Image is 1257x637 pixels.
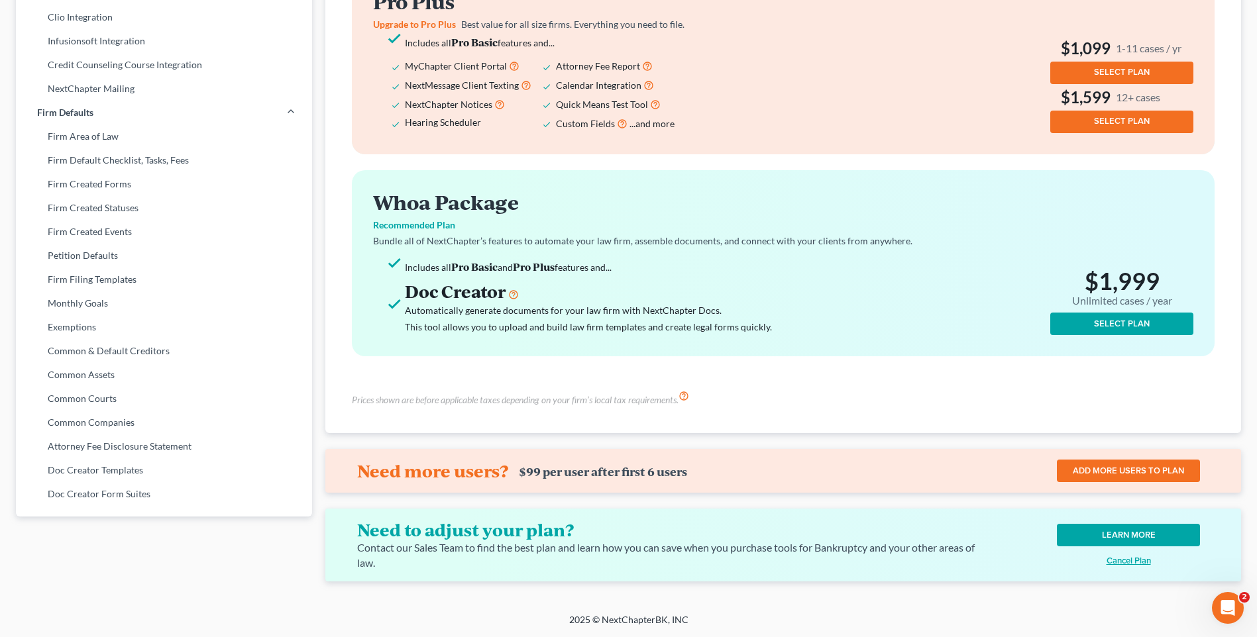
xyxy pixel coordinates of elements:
button: go back [9,5,34,30]
b: static [96,177,125,188]
span: SELECT PLAN [1094,67,1150,77]
a: Firm Defaults [16,101,312,124]
span: Calendar Integration [556,79,641,91]
a: Credit Counseling Course Integration [16,53,312,77]
b: Dynamic forms [21,210,99,220]
span: Best value for all size firms. Everything you need to file. [461,19,684,30]
span: ...and more [629,118,675,129]
a: Monthly Goals [16,291,312,315]
div: Kelly says… [11,104,254,422]
div: Due to a major app update, some forms have temporarily changed from to . [21,112,207,190]
a: Firm Filing Templates [16,268,312,291]
h2: $1,999 [1050,267,1193,310]
button: SELECT PLAN [1050,313,1193,335]
a: Common Companies [16,411,312,434]
div: $99 per user after first 6 users [519,465,687,479]
button: SELECT PLAN [1050,111,1193,133]
div: Important Update: Form Changes in ProgressDue to a major app update, some forms have temporarily ... [11,104,217,393]
h6: Prices shown are before applicable taxes depending on your firm’s local tax requirements. [352,393,679,407]
a: Common Assets [16,363,312,387]
a: ADD MORE USERS TO PLAN [1057,460,1200,482]
a: Firm Created Forms [16,172,312,196]
span: NextMessage Client Texting [405,79,519,91]
span: Includes all features and... [405,37,555,48]
button: Cancel Plan [1057,557,1200,565]
a: Infusionsoft Integration [16,29,312,53]
div: This tool allows you to upload and build law firm templates and create legal forms quickly. [405,318,979,335]
li: Includes all and features and... [405,258,979,275]
b: Important Update: Form Changes in Progress [21,113,196,136]
h4: Need to adjust your plan? [357,519,982,540]
h4: Need more users? [357,460,508,481]
a: Firm Default Checklist, Tasks, Fees [16,148,312,172]
div: 2025 © NextChapterBK, INC [251,613,1007,637]
b: dynamic [43,177,87,188]
div: Our team is actively working to re-integrate dynamic functionality and expects to have it restore... [21,281,207,385]
a: Doc Creator Form Suites [16,482,312,506]
span: SELECT PLAN [1094,116,1150,126]
textarea: Message… [11,406,254,428]
a: Firm Created Events [16,220,312,244]
p: Recommended Plan [373,219,1193,232]
b: Static forms [21,236,201,260]
a: Exemptions [16,315,312,339]
span: Firm Defaults [37,106,93,119]
span: Upgrade to Pro Plus [373,19,456,30]
span: SELECT PLAN [1094,318,1150,329]
a: Common & Default Creditors [16,339,312,363]
h1: [PERSON_NAME] [64,7,150,17]
span: Quick Means Test Tool [556,99,648,110]
a: Clio Integration [16,5,312,29]
a: LEARN MORE [1057,524,1200,546]
div: Contact our Sales Team to find the best plan and learn how you can save when you purchase tools f... [357,540,993,571]
h3: $1,599 [1050,87,1193,108]
a: Firm Area of Law [16,124,312,148]
div: Close [233,5,256,29]
a: Petition Defaults [16,244,312,268]
img: Profile image for Kelly [38,7,59,28]
strong: Pro Plus [513,260,555,273]
div: Automatically generate documents for your law firm with NextChapter Docs. [405,302,979,318]
a: Firm Created Statuses [16,196,312,220]
a: Attorney Fee Disclosure Statement [16,434,312,458]
small: 12+ cases [1116,90,1160,104]
a: NextChapter Mailing [16,77,312,101]
div: automatically adjust based on your input, showing or hiding fields to streamline the process. dis... [21,197,207,275]
strong: Pro Basic [451,260,498,273]
small: 1-11 cases / yr [1116,41,1181,55]
button: Upload attachment [63,434,74,444]
a: Common Courts [16,387,312,411]
strong: Pro Basic [451,35,498,49]
h3: $1,099 [1050,38,1193,59]
span: NextChapter Notices [405,99,492,110]
span: Custom Fields [556,118,615,129]
iframe: Intercom live chat [1212,592,1244,624]
span: Attorney Fee Report [556,60,640,72]
p: Bundle all of NextChapter’s features to automate your law firm, assemble documents, and connect w... [373,234,1193,248]
div: [PERSON_NAME] • 5m ago [21,395,128,403]
p: Active over [DATE] [64,17,144,30]
h2: Whoa Package [373,191,1193,213]
h3: Doc Creator [405,281,979,302]
button: Emoji picker [21,434,31,444]
span: 2 [1239,592,1250,603]
span: Hearing Scheduler [405,117,481,128]
button: Gif picker [42,434,52,444]
span: MyChapter Client Portal [405,60,507,72]
button: Home [207,5,233,30]
button: SELECT PLAN [1050,62,1193,84]
u: Cancel Plan [1107,556,1151,566]
a: Doc Creator Templates [16,458,312,482]
button: Send a message… [227,428,248,450]
small: Unlimited cases / year [1072,295,1172,307]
